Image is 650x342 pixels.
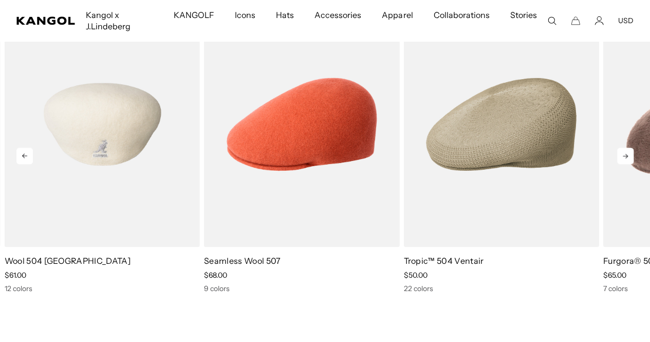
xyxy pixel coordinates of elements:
[399,2,599,293] div: 3 of 5
[403,2,599,247] img: Tropic™ 504 Ventair
[595,16,604,25] a: Account
[403,256,484,266] a: Tropic™ 504 Ventair
[204,271,227,280] span: $68.00
[204,2,399,247] img: Seamless Wool 507
[5,256,131,266] a: Wool 504 [GEOGRAPHIC_DATA]
[204,284,399,293] div: 9 colors
[603,271,626,280] span: $65.00
[618,16,634,25] button: USD
[204,256,281,266] a: Seamless Wool 507
[547,16,556,25] summary: Search here
[571,16,580,25] button: Cart
[5,284,200,293] div: 12 colors
[5,271,26,280] span: $61.00
[1,2,200,293] div: 1 of 5
[403,271,427,280] span: $50.00
[16,16,76,25] a: Kangol
[200,2,399,293] div: 2 of 5
[5,2,200,247] img: Wool 504 USA
[403,284,599,293] div: 22 colors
